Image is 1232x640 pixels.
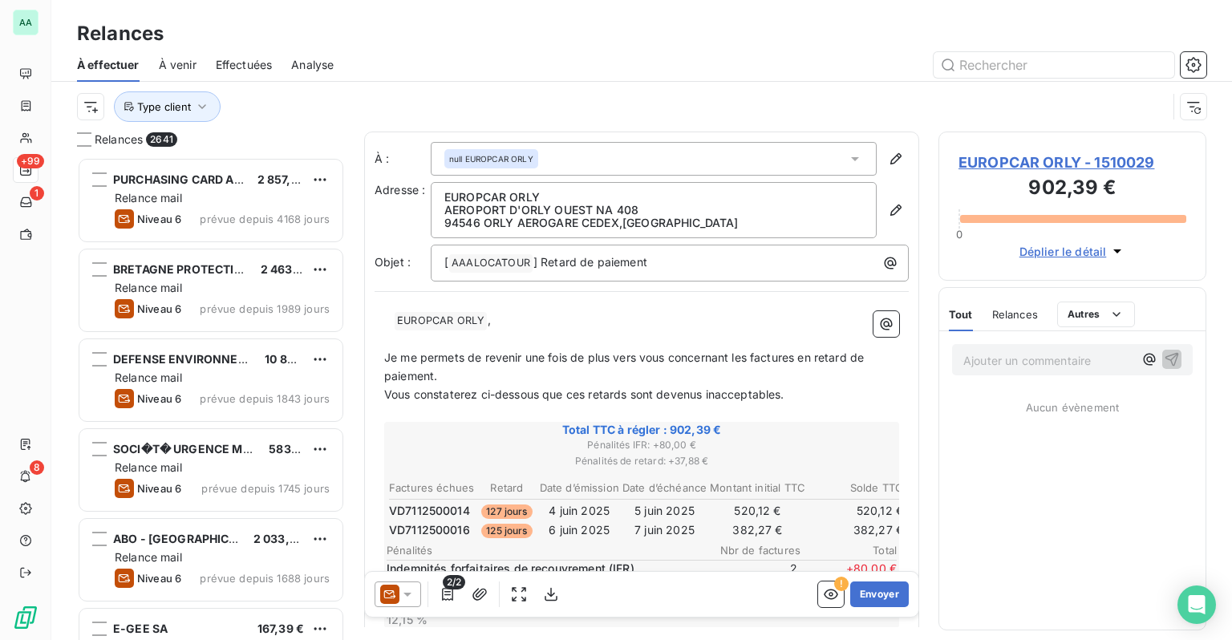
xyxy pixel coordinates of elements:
[1026,401,1119,414] span: Aucun évènement
[77,157,345,640] div: grid
[622,521,707,539] td: 7 juin 2025
[388,480,475,496] th: Factures échues
[384,350,867,383] span: Je me permets de revenir une fois de plus vers vous concernant les factures en retard de paiement.
[808,480,904,496] th: Solde TTC
[201,482,330,495] span: prévue depuis 1745 jours
[808,521,904,539] td: 382,27 €
[449,254,533,273] span: AAALOCATOUR
[113,352,349,366] span: DEFENSE ENVIRONNEMENT SERVICE LOR
[146,132,177,147] span: 2641
[77,57,140,73] span: À effectuer
[387,454,897,468] span: Pénalités de retard : + 37,88 €
[539,480,620,496] th: Date d’émission
[261,262,322,276] span: 2 463,84 €
[113,172,277,186] span: PURCHASING CARD AIR PLUS
[253,532,315,545] span: 2 033,49 €
[709,502,806,520] td: 520,12 €
[269,442,319,456] span: 583,37 €
[375,183,425,196] span: Adresse :
[539,521,620,539] td: 6 juin 2025
[481,524,532,538] span: 125 jours
[265,352,331,366] span: 10 856,83 €
[384,387,784,401] span: Vous constaterez ci-dessous que ces retards sont devenus inacceptables.
[200,392,330,405] span: prévue depuis 1843 jours
[159,57,197,73] span: À venir
[115,550,182,564] span: Relance mail
[13,10,38,35] div: AA
[533,255,647,269] span: ] Retard de paiement
[200,572,330,585] span: prévue depuis 1688 jours
[291,57,334,73] span: Analyse
[704,544,800,557] span: Nbr de factures
[1057,302,1135,327] button: Autres
[1177,585,1216,624] div: Open Intercom Messenger
[77,19,164,48] h3: Relances
[449,153,533,164] span: null EUROPCAR ORLY
[443,575,465,589] span: 2/2
[115,191,182,205] span: Relance mail
[375,151,431,167] label: À :
[137,213,181,225] span: Niveau 6
[137,572,181,585] span: Niveau 6
[539,502,620,520] td: 4 juin 2025
[114,91,221,122] button: Type client
[622,480,707,496] th: Date d’échéance
[200,213,330,225] span: prévue depuis 4168 jours
[257,622,304,635] span: 167,39 €
[488,313,491,326] span: ,
[115,460,182,474] span: Relance mail
[257,172,316,186] span: 2 857,27 €
[113,442,320,456] span: SOCI�T� URGENCE M�DICALES 56
[1019,243,1107,260] span: Déplier le détail
[958,152,1186,173] span: EUROPCAR ORLY - 1510029
[481,504,532,519] span: 127 jours
[444,217,863,229] p: 94546 ORLY AEROGARE CEDEX , [GEOGRAPHIC_DATA]
[137,392,181,405] span: Niveau 6
[992,308,1038,321] span: Relances
[949,308,973,321] span: Tout
[850,581,909,607] button: Envoyer
[800,544,897,557] span: Total
[958,173,1186,205] h3: 902,39 €
[701,561,797,593] span: 2
[387,438,897,452] span: Pénalités IFR : + 80,00 €
[709,521,806,539] td: 382,27 €
[709,480,806,496] th: Montant initial TTC
[375,255,411,269] span: Objet :
[137,302,181,315] span: Niveau 6
[115,371,182,384] span: Relance mail
[800,561,897,593] span: + 80,00 €
[30,460,44,475] span: 8
[622,502,707,520] td: 5 juin 2025
[389,503,470,519] span: VD7112500014
[387,422,897,438] span: Total TTC à régler : 902,39 €
[387,561,698,577] p: Indemnités forfaitaires de recouvrement (IFR)
[395,312,487,330] span: EUROPCAR ORLY
[956,228,962,241] span: 0
[113,262,303,276] span: BRETAGNE PROTECTION SERVICE
[17,154,44,168] span: +99
[113,622,168,635] span: E-GEE SA
[808,502,904,520] td: 520,12 €
[444,204,863,217] p: AEROPORT D'ORLY OUEST NA 408
[934,52,1174,78] input: Rechercher
[115,281,182,294] span: Relance mail
[13,605,38,630] img: Logo LeanPay
[476,480,537,496] th: Retard
[444,255,448,269] span: [
[1015,242,1131,261] button: Déplier le détail
[216,57,273,73] span: Effectuées
[387,612,698,628] p: 12,15 %
[444,191,863,204] p: EUROPCAR ORLY
[200,302,330,315] span: prévue depuis 1989 jours
[113,532,267,545] span: ABO - [GEOGRAPHIC_DATA]
[389,522,470,538] span: VD7112500016
[95,132,143,148] span: Relances
[137,100,191,113] span: Type client
[137,482,181,495] span: Niveau 6
[30,186,44,201] span: 1
[387,544,704,557] span: Pénalités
